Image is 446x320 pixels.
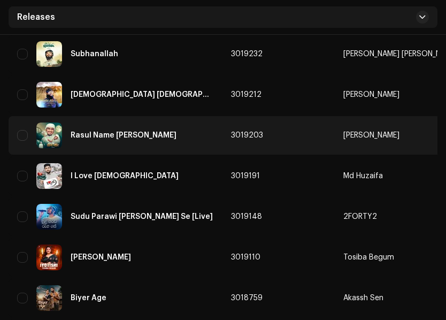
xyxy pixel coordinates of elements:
[343,254,394,261] div: Tosiba Begum
[343,172,383,180] div: Md Huzaifa
[36,123,62,148] img: 353f2bca-d592-4f9b-9c7e-987d6ed11a38
[36,82,62,108] img: 3993616c-498a-453b-aaed-a46d57550b91
[231,50,263,58] span: 3019232
[343,294,383,302] div: Akassh Sen
[36,163,62,189] img: 286bc458-95f4-4157-acb3-203b128710b3
[36,204,62,230] img: 6ce3dfcc-33fc-423d-bd26-f80ab0be95a5
[343,213,377,220] div: 2FORTY2
[17,13,55,21] span: Releases
[71,213,213,220] div: Sudu Parawi Rena Se [Live]
[36,245,62,270] img: ed182840-8339-471f-80c0-150aeeaed76c
[231,91,262,98] span: 3019212
[231,172,260,180] span: 3019191
[231,132,263,139] span: 3019203
[343,132,399,139] div: [PERSON_NAME]
[343,91,399,98] div: [PERSON_NAME]
[71,50,118,58] div: Subhanallah
[36,285,62,311] img: 569fdefd-1074-40b6-bf77-de78d6a9cb20
[231,213,262,220] span: 3019148
[231,254,260,261] span: 3019110
[71,132,176,139] div: Rasul Name Mala Gathi
[36,41,62,67] img: d4d50acf-2d19-4b0b-8804-41b09cc0fc2f
[231,294,263,302] span: 3018759
[71,294,106,302] div: Biyer Age
[71,172,179,180] div: I Love Muhammad
[71,91,214,98] div: Allahu Allahu Tumi
[71,254,131,261] div: Jyotishi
